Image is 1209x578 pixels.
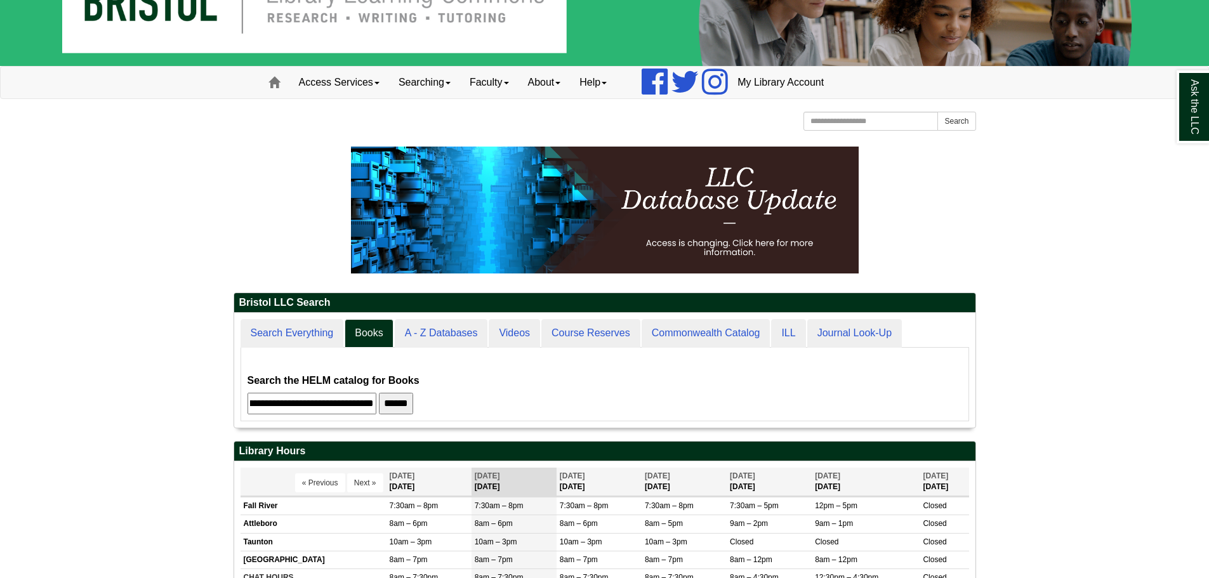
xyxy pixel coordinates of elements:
div: Books [248,354,962,414]
th: [DATE] [557,468,642,496]
h2: Bristol LLC Search [234,293,975,313]
span: 8am – 7pm [560,555,598,564]
td: Fall River [241,497,386,515]
span: 10am – 3pm [390,537,432,546]
span: 8am – 12pm [730,555,772,564]
span: [DATE] [645,471,670,480]
a: Faculty [460,67,519,98]
span: 8am – 6pm [475,519,513,528]
span: 9am – 2pm [730,519,768,528]
span: [DATE] [390,471,415,480]
th: [DATE] [812,468,920,496]
span: 7:30am – 8pm [475,501,524,510]
button: Next » [347,473,383,492]
span: [DATE] [815,471,840,480]
span: Closed [815,537,838,546]
span: 8am – 12pm [815,555,857,564]
a: Access Services [289,67,389,98]
span: 7:30am – 8pm [390,501,439,510]
span: [DATE] [475,471,500,480]
span: Closed [923,519,946,528]
a: Books [345,319,393,348]
span: 8am – 5pm [645,519,683,528]
a: A - Z Databases [395,319,488,348]
span: 7:30am – 8pm [645,501,694,510]
button: Search [937,112,975,131]
span: 7:30am – 8pm [560,501,609,510]
span: 7:30am – 5pm [730,501,779,510]
span: [DATE] [730,471,755,480]
a: Journal Look-Up [807,319,902,348]
span: 12pm – 5pm [815,501,857,510]
td: Attleboro [241,515,386,533]
a: Videos [489,319,540,348]
a: ILL [771,319,805,348]
label: Search the HELM catalog for Books [248,372,420,390]
span: 8am – 6pm [390,519,428,528]
span: Closed [923,555,946,564]
span: 8am – 6pm [560,519,598,528]
th: [DATE] [727,468,812,496]
a: About [519,67,571,98]
a: Course Reserves [541,319,640,348]
span: 10am – 3pm [475,537,517,546]
span: 8am – 7pm [475,555,513,564]
span: 10am – 3pm [645,537,687,546]
span: 9am – 1pm [815,519,853,528]
span: [DATE] [560,471,585,480]
span: 8am – 7pm [645,555,683,564]
span: Closed [730,537,753,546]
th: [DATE] [472,468,557,496]
a: My Library Account [728,67,833,98]
span: 10am – 3pm [560,537,602,546]
h2: Library Hours [234,442,975,461]
a: Commonwealth Catalog [642,319,770,348]
span: Closed [923,501,946,510]
span: Closed [923,537,946,546]
img: HTML tutorial [351,147,859,273]
th: [DATE] [642,468,727,496]
span: [DATE] [923,471,948,480]
td: Taunton [241,533,386,551]
span: 8am – 7pm [390,555,428,564]
button: « Previous [295,473,345,492]
a: Search Everything [241,319,344,348]
a: Help [570,67,616,98]
td: [GEOGRAPHIC_DATA] [241,551,386,568]
th: [DATE] [386,468,472,496]
a: Searching [389,67,460,98]
th: [DATE] [920,468,968,496]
